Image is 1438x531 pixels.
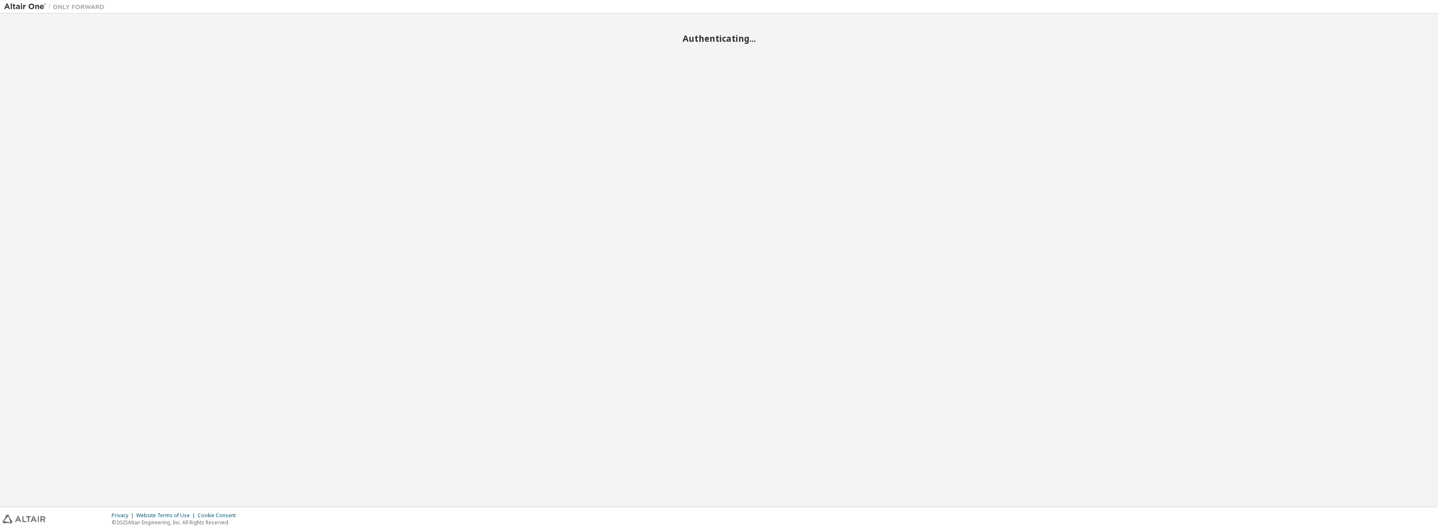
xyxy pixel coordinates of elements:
[112,519,241,526] p: © 2025 Altair Engineering, Inc. All Rights Reserved.
[112,512,136,519] div: Privacy
[3,515,46,523] img: altair_logo.svg
[198,512,241,519] div: Cookie Consent
[4,3,109,11] img: Altair One
[4,33,1434,44] h2: Authenticating...
[136,512,198,519] div: Website Terms of Use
